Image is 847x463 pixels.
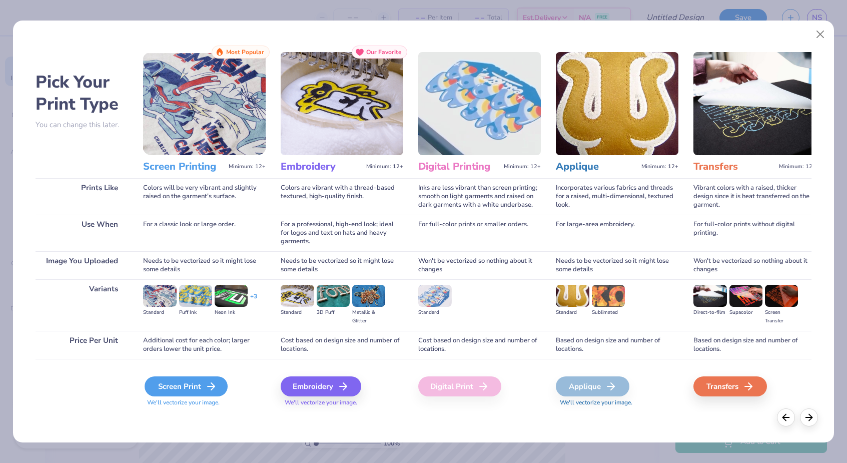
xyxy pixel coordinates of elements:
img: Standard [556,285,589,307]
div: Embroidery [281,376,361,396]
div: Additional cost for each color; larger orders lower the unit price. [143,331,266,359]
div: Standard [556,308,589,317]
span: Minimum: 12+ [779,163,816,170]
h3: Embroidery [281,160,362,173]
h3: Applique [556,160,637,173]
div: Needs to be vectorized so it might lose some details [281,251,403,279]
div: Cost based on design size and number of locations. [281,331,403,359]
div: Based on design size and number of locations. [556,331,678,359]
div: For a professional, high-end look; ideal for logos and text on hats and heavy garments. [281,215,403,251]
img: Screen Printing [143,52,266,155]
span: Minimum: 12+ [229,163,266,170]
div: + 3 [250,292,257,309]
h3: Digital Printing [418,160,500,173]
span: Our Favorite [366,49,402,56]
img: Puff Ink [179,285,212,307]
div: Neon Ink [215,308,248,317]
div: Standard [418,308,451,317]
img: Digital Printing [418,52,541,155]
div: Image You Uploaded [36,251,128,279]
img: Standard [143,285,176,307]
div: Transfers [693,376,767,396]
button: Close [810,25,829,44]
div: Incorporates various fabrics and threads for a raised, multi-dimensional, textured look. [556,178,678,215]
div: Needs to be vectorized so it might lose some details [556,251,678,279]
div: Based on design size and number of locations. [693,331,816,359]
img: Screen Transfer [765,285,798,307]
div: Puff Ink [179,308,212,317]
h3: Screen Printing [143,160,225,173]
div: Sublimated [592,308,625,317]
div: Cost based on design size and number of locations. [418,331,541,359]
span: We'll vectorize your image. [143,398,266,407]
div: Direct-to-film [693,308,726,317]
img: 3D Puff [317,285,350,307]
img: Standard [418,285,451,307]
div: Standard [143,308,176,317]
div: Standard [281,308,314,317]
div: Screen Transfer [765,308,798,325]
div: Applique [556,376,629,396]
span: Minimum: 12+ [504,163,541,170]
img: Supacolor [729,285,762,307]
div: Metallic & Glitter [352,308,385,325]
img: Metallic & Glitter [352,285,385,307]
div: For full-color prints without digital printing. [693,215,816,251]
div: Variants [36,279,128,331]
div: Vibrant colors with a raised, thicker design since it is heat transferred on the garment. [693,178,816,215]
span: Most Popular [226,49,264,56]
h2: Pick Your Print Type [36,71,128,115]
img: Sublimated [592,285,625,307]
h3: Transfers [693,160,775,173]
img: Standard [281,285,314,307]
div: Colors are vibrant with a thread-based textured, high-quality finish. [281,178,403,215]
div: For large-area embroidery. [556,215,678,251]
div: Prints Like [36,178,128,215]
div: Use When [36,215,128,251]
img: Applique [556,52,678,155]
img: Neon Ink [215,285,248,307]
p: You can change this later. [36,121,128,129]
div: Screen Print [145,376,228,396]
div: Won't be vectorized so nothing about it changes [693,251,816,279]
div: Inks are less vibrant than screen printing; smooth on light garments and raised on dark garments ... [418,178,541,215]
div: For full-color prints or smaller orders. [418,215,541,251]
div: Colors will be very vibrant and slightly raised on the garment's surface. [143,178,266,215]
img: Transfers [693,52,816,155]
span: Minimum: 12+ [366,163,403,170]
div: 3D Puff [317,308,350,317]
span: Minimum: 12+ [641,163,678,170]
div: Price Per Unit [36,331,128,359]
div: Digital Print [418,376,501,396]
div: Needs to be vectorized so it might lose some details [143,251,266,279]
span: We'll vectorize your image. [281,398,403,407]
div: Supacolor [729,308,762,317]
div: Won't be vectorized so nothing about it changes [418,251,541,279]
span: We'll vectorize your image. [556,398,678,407]
img: Direct-to-film [693,285,726,307]
img: Embroidery [281,52,403,155]
div: For a classic look or large order. [143,215,266,251]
